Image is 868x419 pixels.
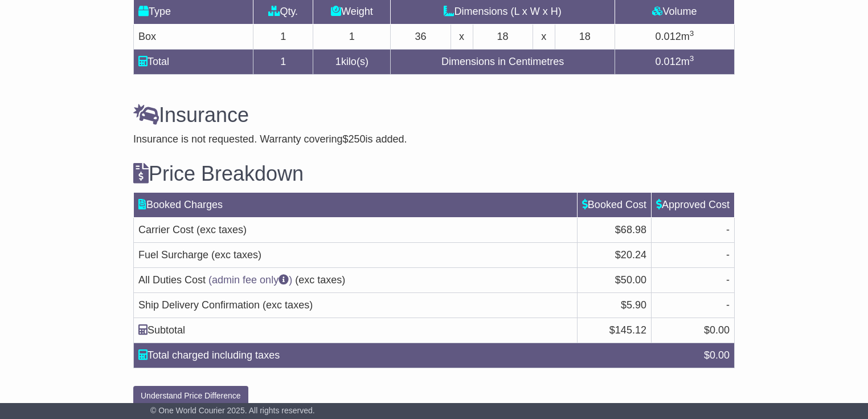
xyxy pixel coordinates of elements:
[138,299,260,311] span: Ship Delivery Confirmation
[134,50,253,75] td: Total
[656,31,681,42] span: 0.012
[621,299,646,311] span: $5.90
[391,50,615,75] td: Dimensions in Centimetres
[615,50,734,75] td: m
[196,224,247,235] span: (exc taxes)
[615,324,646,336] span: 145.12
[726,274,730,286] span: -
[253,50,313,75] td: 1
[615,249,646,261] span: $20.24
[133,348,698,363] div: Total charged including taxes
[577,192,651,217] td: Booked Cost
[391,25,451,50] td: 36
[651,318,734,343] td: $
[138,274,206,286] span: All Duties Cost
[313,50,391,75] td: kilo(s)
[134,318,578,343] td: Subtotal
[150,406,315,415] span: © One World Courier 2025. All rights reserved.
[533,25,555,50] td: x
[698,348,735,363] div: $
[555,25,615,50] td: 18
[263,299,313,311] span: (exc taxes)
[208,274,292,286] a: (admin fee only)
[473,25,533,50] td: 18
[138,224,194,235] span: Carrier Cost
[710,349,730,361] span: 0.00
[726,249,730,261] span: -
[343,133,366,145] span: $250
[726,299,730,311] span: -
[656,56,681,67] span: 0.012
[253,25,313,50] td: 1
[133,133,735,146] div: Insurance is not requested. Warranty covering is added.
[690,29,694,38] sup: 3
[335,56,341,67] span: 1
[615,25,734,50] td: m
[690,54,694,63] sup: 3
[710,324,730,336] span: 0.00
[211,249,261,261] span: (exc taxes)
[615,274,646,286] span: $50.00
[577,318,651,343] td: $
[134,25,253,50] td: Box
[295,274,345,286] span: (exc taxes)
[451,25,473,50] td: x
[133,162,735,185] h3: Price Breakdown
[615,224,646,235] span: $68.98
[726,224,730,235] span: -
[134,192,578,217] td: Booked Charges
[133,386,248,406] button: Understand Price Difference
[138,249,208,261] span: Fuel Surcharge
[133,104,735,127] h3: Insurance
[313,25,391,50] td: 1
[651,192,734,217] td: Approved Cost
